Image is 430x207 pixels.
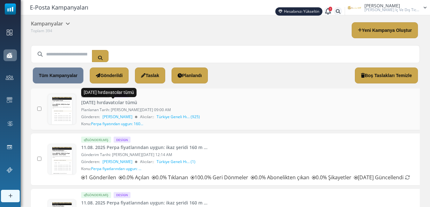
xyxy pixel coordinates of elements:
a: 11.08. 2025 Perpa fiyatlarından uygun: ikaz şeridi 160 m ... [81,199,208,206]
a: User Logo [PERSON_NAME] [PERSON_NAME] İç Ve Dış Tic... [347,3,427,12]
a: Hesabınızı Yükseltin [275,7,322,16]
a: Taslak [135,68,165,83]
div: Gönderilmiş [81,137,111,143]
a: Türkiye Geneli Hı... (925) [157,114,200,120]
img: support-icon.svg [7,167,12,173]
a: Gönderildi [90,68,129,83]
div: Design [114,192,130,198]
span: [PERSON_NAME] [102,114,132,120]
h5: Kampanyalar [31,21,70,27]
img: dashboard-icon.svg [7,30,12,35]
p: 0.0% Şikayetler [312,173,351,182]
span: Perpa fiyatlarından uygun: ... [91,166,141,171]
div: Konu: [81,121,143,127]
span: 1 [329,7,332,11]
a: Türkiye Geneli Hı... (1) [157,159,195,165]
span: [PERSON_NAME] [364,4,400,8]
img: email-templates-icon.svg [7,97,12,103]
span: Perpa fiyatından uygun: 160... [91,121,143,126]
a: [DATE] hırdavatcılar tümü [81,99,137,106]
img: contacts-icon.svg [6,75,13,80]
p: 0.0% Abonelikten çıkan [251,173,309,182]
span: [PERSON_NAME] [102,159,132,165]
img: campaigns-icon-active.png [7,53,12,58]
div: Design [114,137,130,143]
span: E-Posta Kampanyaları [30,3,88,12]
img: mailsoftly_icon_blue_white.svg [5,4,16,15]
a: Yeni Kampanya Oluştur [352,22,418,38]
a: Planlandı [172,68,208,83]
p: 100.0% Geri Dönmeler [191,173,248,182]
p: 1 Gönderilen [81,173,116,182]
a: Tüm Kampanyalar [33,68,83,83]
span: [PERSON_NAME] İç Ve Dış Tic... [364,8,419,12]
img: workflow.svg [7,120,14,127]
span: 394 [46,28,52,33]
div: [DATE] hırdavatcılar tümü [81,88,137,97]
img: User Logo [347,3,363,12]
a: Boş Taslakları Temizle [355,68,418,83]
p: 0.0% Açılan [119,173,149,182]
img: landing_pages.svg [7,144,12,150]
a: 1 [324,7,332,16]
a: 11.08. 2025 Perpa fiyatlarından uygun: ikaz şeridi 160 m ... [81,144,208,151]
div: Gönderilmiş [81,192,111,198]
span: Toplam [31,28,44,33]
p: 0.0% Tıklanan [152,173,188,182]
p: [DATE] Güncellendi [354,173,410,182]
div: Konu: [81,166,141,172]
